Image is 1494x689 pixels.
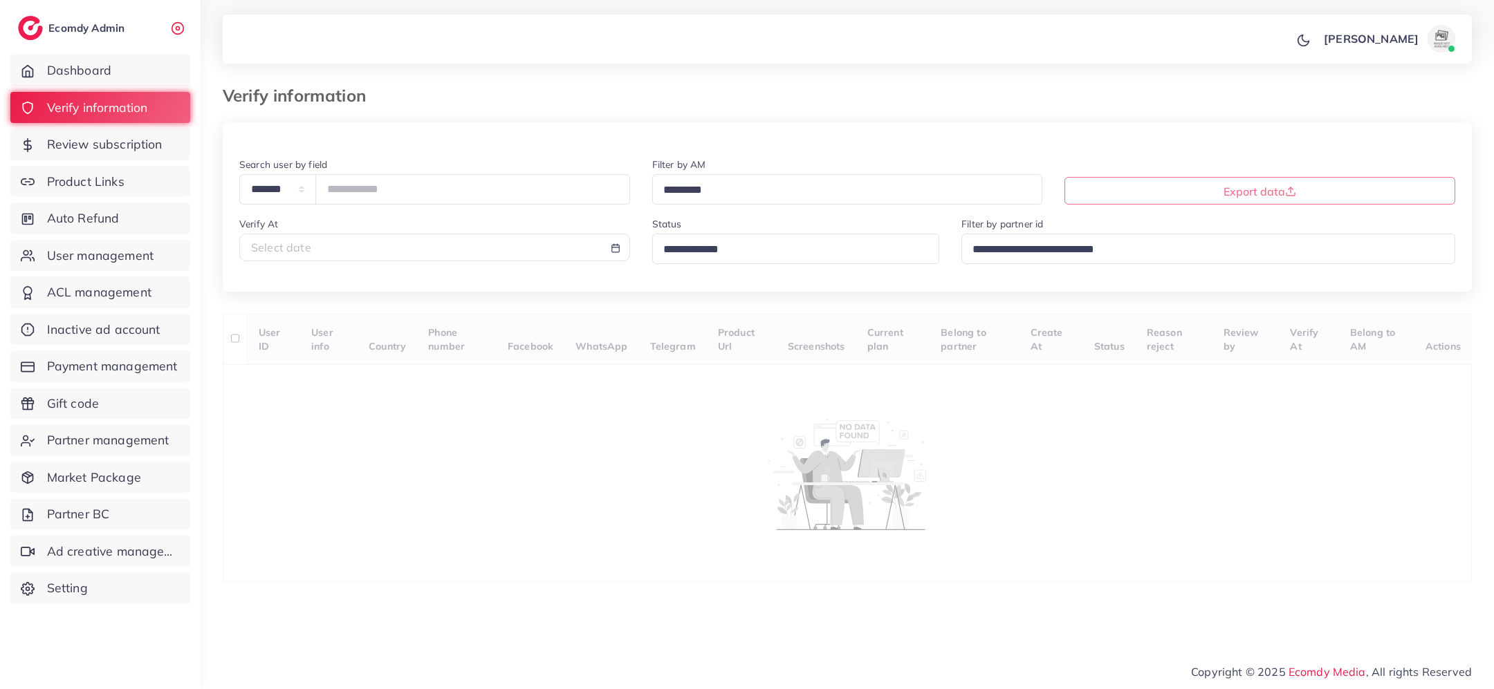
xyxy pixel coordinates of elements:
h3: Verify information [223,86,377,106]
span: User management [47,247,154,265]
a: Payment management [10,350,190,382]
div: Search for option [652,234,940,263]
a: Ecomdy Media [1289,665,1366,679]
div: Search for option [961,234,1455,263]
a: Inactive ad account [10,314,190,346]
span: ACL management [47,283,151,301]
a: Setting [10,572,190,604]
a: Product Links [10,166,190,198]
label: Status [652,217,682,231]
span: Copyright © 2025 [1191,663,1472,680]
span: Select date [251,240,311,254]
h2: Ecomdy Admin [48,21,128,35]
input: Search for option [968,239,1437,261]
button: Export data [1064,177,1455,205]
p: [PERSON_NAME] [1324,30,1419,47]
span: Auto Refund [47,209,120,227]
span: Inactive ad account [47,321,160,339]
a: [PERSON_NAME]avatar [1316,25,1461,53]
label: Filter by AM [652,158,706,171]
label: Filter by partner id [961,217,1043,231]
a: Partner BC [10,498,190,530]
a: Ad creative management [10,536,190,567]
span: Setting [47,579,88,597]
span: Dashboard [47,62,111,79]
a: Auto Refund [10,202,190,234]
div: Search for option [652,174,1043,204]
span: Gift code [47,395,99,413]
a: Market Package [10,462,190,493]
span: Verify information [47,99,148,117]
a: Partner management [10,424,190,456]
label: Verify At [239,217,278,231]
span: Ad creative management [47,542,180,560]
span: , All rights Reserved [1366,663,1472,680]
input: Search for option [658,239,922,261]
label: Search user by field [239,158,327,171]
span: Export data [1224,185,1296,198]
input: Search for option [658,180,1025,201]
img: avatar [1428,25,1455,53]
a: ACL management [10,276,190,308]
img: logo [18,16,43,40]
a: Gift code [10,388,190,419]
a: Dashboard [10,55,190,86]
span: Market Package [47,469,141,487]
a: Verify information [10,92,190,124]
a: Review subscription [10,129,190,160]
span: Review subscription [47,135,163,153]
span: Payment management [47,357,178,375]
span: Partner management [47,431,169,449]
a: User management [10,240,190,272]
a: logoEcomdy Admin [18,16,128,40]
span: Product Links [47,173,124,191]
span: Partner BC [47,505,110,523]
